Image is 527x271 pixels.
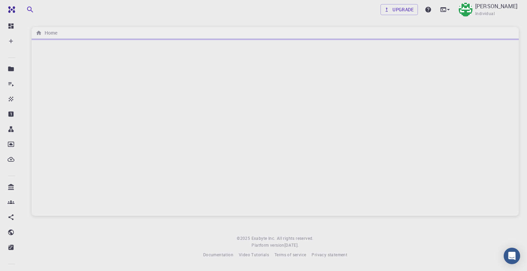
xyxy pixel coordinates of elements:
span: Individual [475,10,495,17]
a: [DATE]. [284,242,299,249]
a: Terms of service [274,251,306,258]
span: Privacy statement [312,252,347,257]
a: Documentation [203,251,233,258]
img: Mary Quenie Velasco [459,3,472,16]
a: Privacy statement [312,251,347,258]
img: logo [5,6,15,13]
div: Open Intercom Messenger [504,248,520,264]
span: Video Tutorials [239,252,269,257]
p: [PERSON_NAME] [475,2,517,10]
a: Upgrade [380,4,418,15]
span: Platform version [251,242,284,249]
span: Terms of service [274,252,306,257]
span: © 2025 [237,235,251,242]
span: [DATE] . [284,242,299,248]
a: Video Tutorials [239,251,269,258]
a: Exabyte Inc. [251,235,276,242]
span: All rights reserved. [277,235,314,242]
span: Exabyte Inc. [251,235,276,241]
nav: breadcrumb [34,29,59,37]
h6: Home [42,29,57,37]
span: Documentation [203,252,233,257]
